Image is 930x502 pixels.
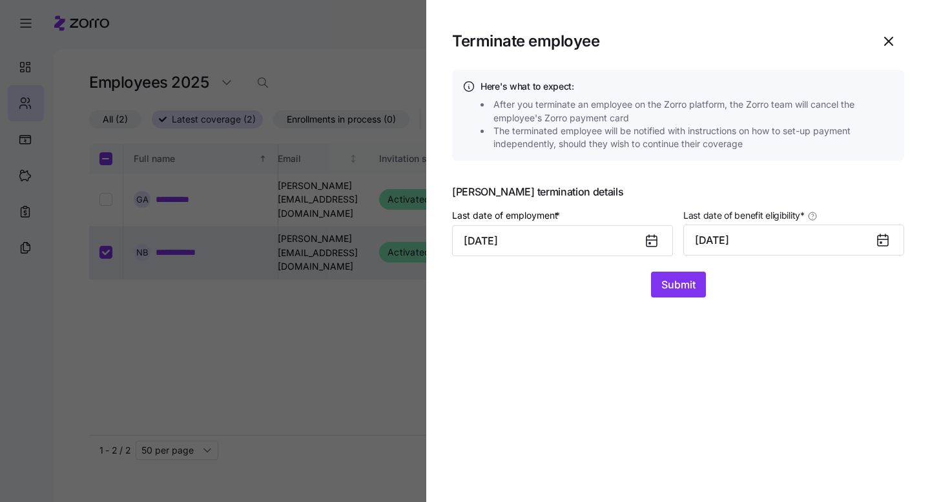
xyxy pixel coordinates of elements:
h4: Here's what to expect: [480,80,894,93]
button: [DATE] [683,225,904,256]
span: Last date of benefit eligibility * [683,209,805,222]
button: Submit [651,272,706,297]
input: MM/DD/YYYY [452,225,673,256]
span: Submit [661,277,696,292]
label: Last date of employment [452,208,563,223]
h1: Terminate employee [452,31,599,51]
span: The terminated employee will be notified with instructions on how to set-up payment independently... [493,125,898,151]
span: [PERSON_NAME] termination details [452,186,904,197]
span: After you terminate an employee on the Zorro platform, the Zorro team will cancel the employee's ... [493,98,898,125]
